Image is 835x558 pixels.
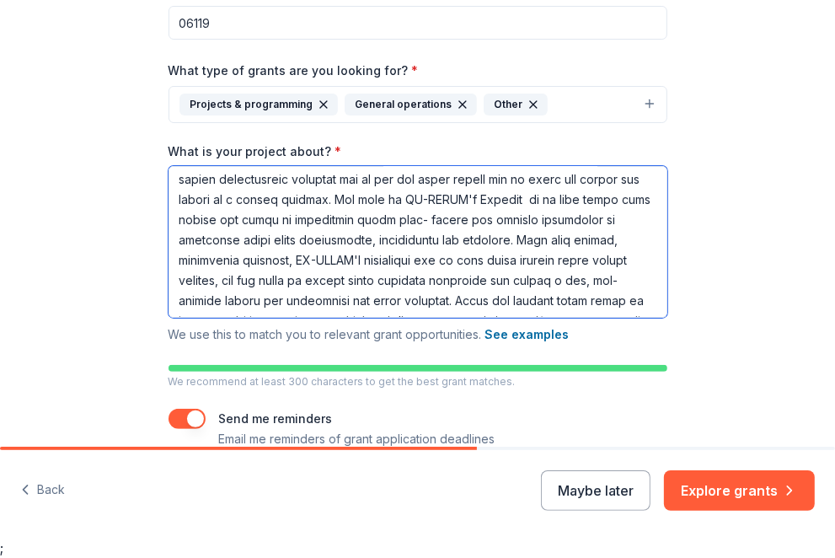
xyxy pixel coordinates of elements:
[179,94,338,115] div: Projects & programming
[345,94,477,115] div: General operations
[169,166,667,318] textarea: LO-IPSUM'd Sitam Conse Adip el Seddo Eiusmod tempori utl etdolore “magn aliq” eni admin ven quis ...
[541,470,650,511] button: Maybe later
[219,429,495,449] p: Email me reminders of grant application deadlines
[169,86,667,123] button: Projects & programmingGeneral operationsOther
[664,470,815,511] button: Explore grants
[219,411,333,426] label: Send me reminders
[169,143,342,160] label: What is your project about?
[169,375,667,389] p: We recommend at least 300 characters to get the best grant matches.
[20,473,65,508] button: Back
[169,62,419,79] label: What type of grants are you looking for?
[169,327,570,341] span: We use this to match you to relevant grant opportunities.
[169,6,667,40] input: 12345 (U.S. only)
[485,325,570,345] button: See examples
[484,94,548,115] div: Other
